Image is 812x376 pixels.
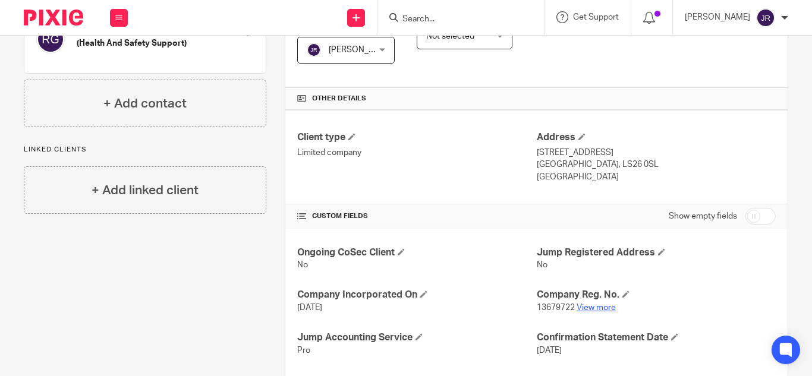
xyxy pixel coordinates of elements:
[537,131,776,144] h4: Address
[537,261,547,269] span: No
[401,14,508,25] input: Search
[297,346,310,355] span: Pro
[297,289,536,301] h4: Company Incorporated On
[307,43,321,57] img: svg%3E
[426,32,474,40] span: Not selected
[537,159,776,170] p: [GEOGRAPHIC_DATA], LS26 0SL
[756,8,775,27] img: svg%3E
[312,94,366,103] span: Other details
[297,304,322,312] span: [DATE]
[577,304,616,312] a: View more
[537,147,776,159] p: [STREET_ADDRESS]
[297,147,536,159] p: Limited company
[297,261,308,269] span: No
[537,171,776,183] p: [GEOGRAPHIC_DATA]
[537,331,776,344] h4: Confirmation Statement Date
[537,289,776,301] h4: Company Reg. No.
[297,131,536,144] h4: Client type
[24,145,266,154] p: Linked clients
[573,13,619,21] span: Get Support
[36,25,65,53] img: svg%3E
[77,37,187,49] h5: (Health And Safety Support)
[537,346,562,355] span: [DATE]
[297,331,536,344] h4: Jump Accounting Service
[103,94,187,113] h4: + Add contact
[329,46,394,54] span: [PERSON_NAME]
[537,304,575,312] span: 13679722
[537,247,776,259] h4: Jump Registered Address
[685,11,750,23] p: [PERSON_NAME]
[24,10,83,26] img: Pixie
[92,181,199,200] h4: + Add linked client
[297,247,536,259] h4: Ongoing CoSec Client
[297,211,536,221] h4: CUSTOM FIELDS
[669,210,737,222] label: Show empty fields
